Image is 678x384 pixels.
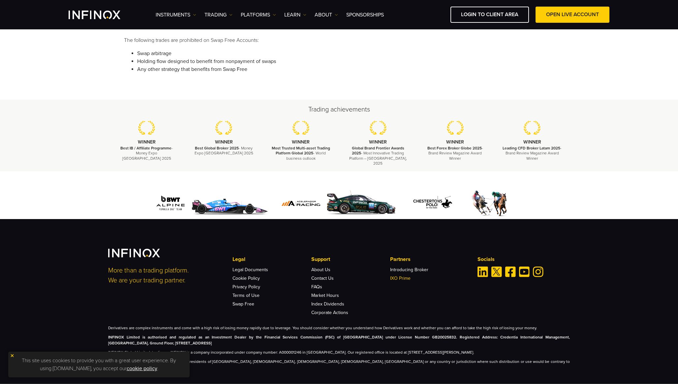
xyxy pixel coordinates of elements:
[137,65,554,73] li: Any other strategy that benefits from Swap Free
[311,301,344,307] a: Index Dividends
[519,267,530,277] a: Youtube
[232,255,311,263] p: Legal
[194,146,254,156] p: - Money Expo [GEOGRAPHIC_DATA] 2025
[108,349,570,355] p: INFINOX Global Limited, trading as INFINOX is a company incorporated under company number: A00000...
[390,255,469,263] p: Partners
[204,11,232,19] a: TRADING
[137,49,554,57] li: Swap arbitrage
[116,146,177,161] p: - Money Expo [GEOGRAPHIC_DATA] 2025
[292,139,310,145] strong: WINNER
[390,275,411,281] a: IXO Prime
[505,267,516,277] a: Facebook
[503,146,560,150] strong: Leading CFD Broker Latam 2025
[232,275,260,281] a: Cookie Policy
[536,7,609,23] a: OPEN LIVE ACCOUNT
[450,7,529,23] a: LOGIN TO CLIENT AREA
[195,146,239,150] strong: Best Global Broker 2025
[446,139,464,145] strong: WINNER
[315,11,338,19] a: ABOUT
[311,267,330,272] a: About Us
[138,139,156,145] strong: WINNER
[120,146,171,150] strong: Best IB / Affiliate Programme
[311,255,390,263] p: Support
[108,325,570,331] p: Derivatives are complex instruments and come with a high risk of losing money rapidly due to leve...
[311,293,339,298] a: Market Hours
[478,267,488,277] a: Linkedin
[12,355,186,374] p: This site uses cookies to provide you with a great user experience. By using [DOMAIN_NAME], you a...
[156,11,196,19] a: Instruments
[311,310,348,315] a: Corporate Actions
[108,359,570,370] p: The information on this site is not directed at residents of [GEOGRAPHIC_DATA], [DEMOGRAPHIC_DATA...
[390,267,428,272] a: Introducing Broker
[369,139,387,145] strong: WINNER
[284,11,306,19] a: Learn
[127,365,157,372] a: cookie policy
[232,301,254,307] a: Swap Free
[232,267,268,272] a: Legal Documents
[108,266,224,285] p: More than a trading platform. We are your trading partner.
[272,146,330,155] strong: Most Trusted Multi-asset Trading Platform Global 2025
[108,105,570,114] h2: Trading achievements
[124,36,554,44] li: The following trades are prohibited on Swap Free Accounts:
[425,146,485,161] p: - Brand Review Magazine Award Winner
[241,11,276,19] a: PLATFORMS
[215,139,233,145] strong: WINNER
[427,146,482,150] strong: Best Forex Broker Globe 2025
[271,146,331,161] p: - World business outlook
[137,57,554,65] li: Holding flow designed to benefit from nonpayment of swaps
[502,146,563,161] p: - Brand Review Magazine Award Winner
[10,353,15,358] img: yellow close icon
[478,255,570,263] p: Socials
[523,139,541,145] strong: WINNER
[232,293,260,298] a: Terms of Use
[232,284,260,290] a: Privacy Policy
[533,267,543,277] a: Instagram
[108,335,570,345] strong: INFINOX Limited is authorised and regulated as an Investment Dealer by the Financial Services Com...
[346,11,384,19] a: SPONSORSHIPS
[311,284,322,290] a: FAQs
[348,146,408,166] p: - Most Innovative Trading Platform – [GEOGRAPHIC_DATA], 2025
[69,11,136,19] a: INFINOX Logo
[352,146,404,155] strong: Global Brand Frontier Awards 2025
[311,275,334,281] a: Contact Us
[491,267,502,277] a: Twitter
